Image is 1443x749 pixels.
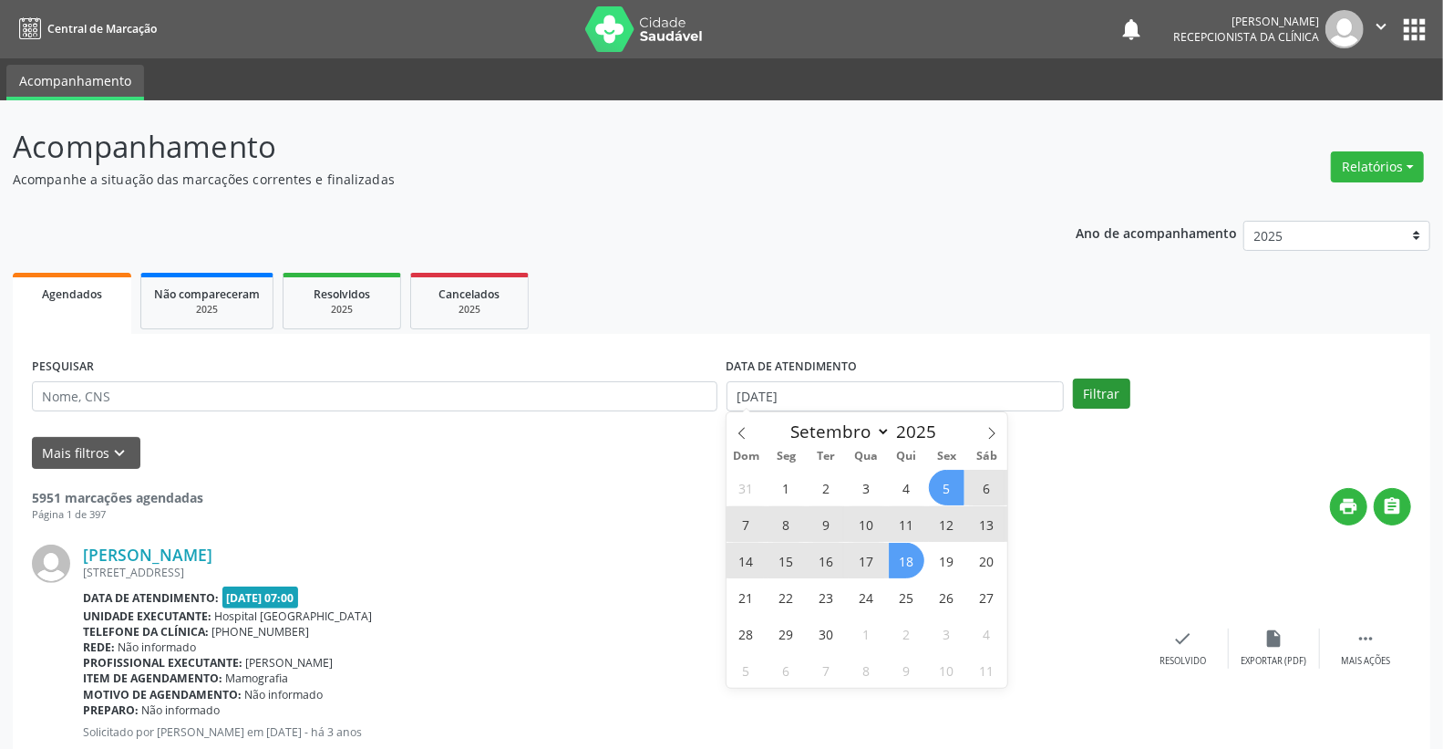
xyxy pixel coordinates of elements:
span: Setembro 25, 2025 [889,579,924,615]
div: Página 1 de 397 [32,507,203,523]
strong: 5951 marcações agendadas [32,489,203,506]
span: Outubro 4, 2025 [969,616,1005,651]
button: Filtrar [1073,379,1130,410]
span: Cancelados [439,286,500,302]
span: Setembro 28, 2025 [728,616,764,651]
span: Qui [887,451,927,463]
b: Motivo de agendamento: [83,687,242,702]
span: Dom [727,451,767,463]
span: Agendados [42,286,102,302]
i: print [1339,496,1359,516]
div: 2025 [154,303,260,317]
span: Setembro 11, 2025 [889,506,924,542]
span: Setembro 9, 2025 [809,506,844,542]
span: Não compareceram [154,286,260,302]
span: Outubro 1, 2025 [849,616,884,651]
b: Telefone da clínica: [83,624,209,640]
p: Ano de acompanhamento [1076,221,1237,244]
span: Setembro 7, 2025 [728,506,764,542]
img: img [1325,10,1364,48]
p: Solicitado por [PERSON_NAME] em [DATE] - há 3 anos [83,724,1138,740]
span: Recepcionista da clínica [1173,29,1319,45]
b: Profissional executante: [83,655,242,671]
p: Acompanhamento [13,124,1005,170]
b: Rede: [83,640,115,655]
p: Acompanhe a situação das marcações correntes e finalizadas [13,170,1005,189]
button: print [1330,488,1367,525]
span: Outubro 11, 2025 [969,652,1005,688]
span: Outubro 8, 2025 [849,652,884,688]
span: Setembro 15, 2025 [768,543,804,578]
span: Outubro 3, 2025 [929,616,964,651]
div: Mais ações [1341,655,1390,668]
span: [PERSON_NAME] [246,655,334,671]
i:  [1383,496,1403,516]
b: Item de agendamento: [83,671,222,686]
span: Setembro 12, 2025 [929,506,964,542]
span: Setembro 2, 2025 [809,470,844,505]
span: Setembro 27, 2025 [969,579,1005,615]
div: 2025 [424,303,515,317]
span: Setembro 21, 2025 [728,579,764,615]
span: Outubro 5, 2025 [728,652,764,688]
select: Month [782,419,892,444]
input: Nome, CNS [32,381,717,412]
span: Setembro 26, 2025 [929,579,964,615]
span: Não informado [142,702,221,718]
label: DATA DE ATENDIMENTO [727,353,858,381]
span: Setembro 29, 2025 [768,616,804,651]
div: [STREET_ADDRESS] [83,565,1138,580]
span: Setembro 4, 2025 [889,470,924,505]
span: Setembro 1, 2025 [768,470,804,505]
div: Exportar (PDF) [1242,655,1307,668]
span: Sex [927,451,967,463]
span: Setembro 18, 2025 [889,543,924,578]
button: apps [1398,14,1430,46]
button: notifications [1118,16,1144,42]
span: Setembro 24, 2025 [849,579,884,615]
b: Preparo: [83,702,139,718]
span: Mamografia [226,671,289,686]
span: Seg [767,451,807,463]
span: Setembro 20, 2025 [969,543,1005,578]
span: Setembro 19, 2025 [929,543,964,578]
span: Setembro 8, 2025 [768,506,804,542]
span: Outubro 2, 2025 [889,616,924,651]
span: [DATE] 07:00 [222,587,299,608]
i: insert_drive_file [1264,629,1284,649]
span: Setembro 14, 2025 [728,543,764,578]
b: Unidade executante: [83,609,211,624]
span: Não informado [245,687,324,702]
a: Central de Marcação [13,14,157,44]
span: Hospital [GEOGRAPHIC_DATA] [215,609,373,624]
div: [PERSON_NAME] [1173,14,1319,29]
div: 2025 [296,303,387,317]
label: PESQUISAR [32,353,94,381]
span: Setembro 5, 2025 [929,470,964,505]
span: Setembro 22, 2025 [768,579,804,615]
input: Year [891,420,951,443]
span: Setembro 6, 2025 [969,470,1005,505]
img: img [32,545,70,583]
button:  [1374,488,1411,525]
span: Sáb [967,451,1007,463]
span: Central de Marcação [47,21,157,36]
span: Outubro 6, 2025 [768,652,804,688]
i:  [1371,16,1391,36]
span: Setembro 13, 2025 [969,506,1005,542]
span: Setembro 17, 2025 [849,543,884,578]
span: Setembro 3, 2025 [849,470,884,505]
span: Agosto 31, 2025 [728,470,764,505]
button:  [1364,10,1398,48]
span: Setembro 30, 2025 [809,616,844,651]
input: Selecione um intervalo [727,381,1065,412]
span: Outubro 7, 2025 [809,652,844,688]
span: Resolvidos [314,286,370,302]
span: Setembro 10, 2025 [849,506,884,542]
button: Mais filtroskeyboard_arrow_down [32,437,140,469]
span: Outubro 9, 2025 [889,652,924,688]
span: Outubro 10, 2025 [929,652,964,688]
div: Resolvido [1160,655,1206,668]
i: check [1173,629,1193,649]
i: keyboard_arrow_down [110,443,130,463]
